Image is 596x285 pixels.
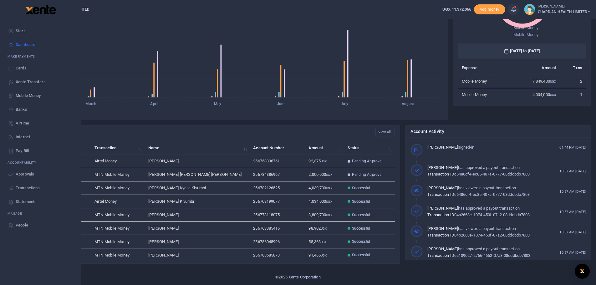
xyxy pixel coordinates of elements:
td: 2,000,000 [305,168,344,181]
li: Toup your wallet [474,4,505,15]
li: M [5,209,76,218]
span: GUARDIAN HEALTH LIMITED [538,9,591,15]
td: 7,849,400 [510,74,560,88]
span: countability [12,160,36,165]
a: People [5,218,76,232]
a: Start [5,24,76,38]
tspan: June [277,102,286,106]
span: Statements [16,199,37,205]
span: Mobile Money [513,32,538,37]
span: [PERSON_NAME] [427,206,458,211]
span: Successful [352,252,370,258]
small: UGX [326,213,332,217]
p: has approved a payout transaction 04b2663e-1074-450f-07a2-08dddbdb7803 [427,205,546,218]
small: UGX [326,173,332,176]
th: Transaction: activate to sort column ascending [91,141,145,155]
td: [PERSON_NAME] [PERSON_NAME] [PERSON_NAME] [145,168,250,181]
td: [PERSON_NAME] Kivumbi [145,195,250,208]
tspan: July [341,102,348,106]
p: signed-in [427,144,546,151]
span: Successful [352,226,370,231]
p: has viewed a payout transaction 04b2663e-1074-450f-07a2-08dddbdb7803 [427,226,546,239]
small: 10:57 AM [DATE] [559,189,586,194]
a: Airtime [5,116,76,130]
td: [PERSON_NAME] [145,155,250,168]
span: Cards [16,65,27,71]
td: 4,034,000 [305,195,344,208]
th: Expense [458,61,510,74]
span: Successful [352,185,370,191]
th: Account Number: activate to sort column ascending [250,141,305,155]
td: 92,375 [305,155,344,168]
span: [PERSON_NAME] [427,165,458,170]
tspan: April [150,102,158,106]
a: Statements [5,195,76,209]
td: [PERSON_NAME] [145,235,250,248]
td: 3,809,700 [305,208,344,222]
a: View all [375,128,395,136]
span: anage [11,211,22,216]
span: Add money [474,4,505,15]
th: Amount: activate to sort column ascending [305,141,344,155]
a: Add money [474,7,505,11]
li: Wallet ballance [440,6,474,13]
td: [PERSON_NAME] [145,222,250,235]
th: Txns [559,61,586,74]
small: UGX [321,254,327,257]
span: Banks [16,106,27,113]
td: 55,363 [305,235,344,248]
span: [PERSON_NAME] [427,226,458,231]
span: Transaction ID [427,192,454,197]
td: 98,902 [305,222,344,235]
td: Mobile Money [458,74,510,88]
td: [PERSON_NAME] Kyajja Kivumbi [145,181,250,195]
tspan: August [402,102,414,106]
td: 4,039,700 [305,181,344,195]
small: 10:57 AM [DATE] [559,169,586,174]
td: Airtel Money [91,155,145,168]
td: 256784386967 [250,168,305,181]
td: MTN Mobile Money [91,222,145,235]
span: Successful [352,239,370,244]
td: 256753336761 [250,155,305,168]
td: 4,034,000 [510,88,560,101]
small: UGX [550,80,556,83]
td: Mobile Money [458,88,510,101]
span: People [16,222,28,228]
small: UGX [321,160,327,163]
small: UGX [550,93,556,97]
a: UGX 11,372,066 [442,6,471,13]
td: MTN Mobile Money [91,181,145,195]
td: MTN Mobile Money [91,208,145,222]
h4: Account Activity [410,128,586,135]
td: Airtel Money [91,195,145,208]
span: Pay Bill [16,148,29,154]
th: Amount [510,61,560,74]
span: UGX 11,372,066 [442,7,471,12]
td: [PERSON_NAME] [145,208,250,222]
th: Status: activate to sort column ascending [344,141,395,155]
small: UGX [321,240,327,244]
td: 256773118075 [250,208,305,222]
p: has viewed a payout transaction c6486df4-ec85-407a-0777-08dddbdb7803 [427,185,546,198]
span: Transaction ID [427,233,454,237]
td: 256786045996 [250,235,305,248]
td: 1 [559,88,586,101]
td: 2 [559,74,586,88]
img: profile-user [524,4,535,15]
a: profile-user [PERSON_NAME] GUARDIAN HEALTH LIMITED [524,4,591,15]
td: MTN Mobile Money [91,168,145,181]
li: M [5,52,76,61]
a: Banks [5,103,76,116]
a: Xente Transfers [5,75,76,89]
span: Successful [352,212,370,218]
span: Internet [16,134,30,140]
td: 256788585873 [250,248,305,262]
small: UGX [326,200,332,203]
a: Approvals [5,167,76,181]
span: [PERSON_NAME] [427,145,458,150]
span: Pending Approval [352,158,383,164]
td: 256703199077 [250,195,305,208]
a: Transactions [5,181,76,195]
span: Approvals [16,171,34,177]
